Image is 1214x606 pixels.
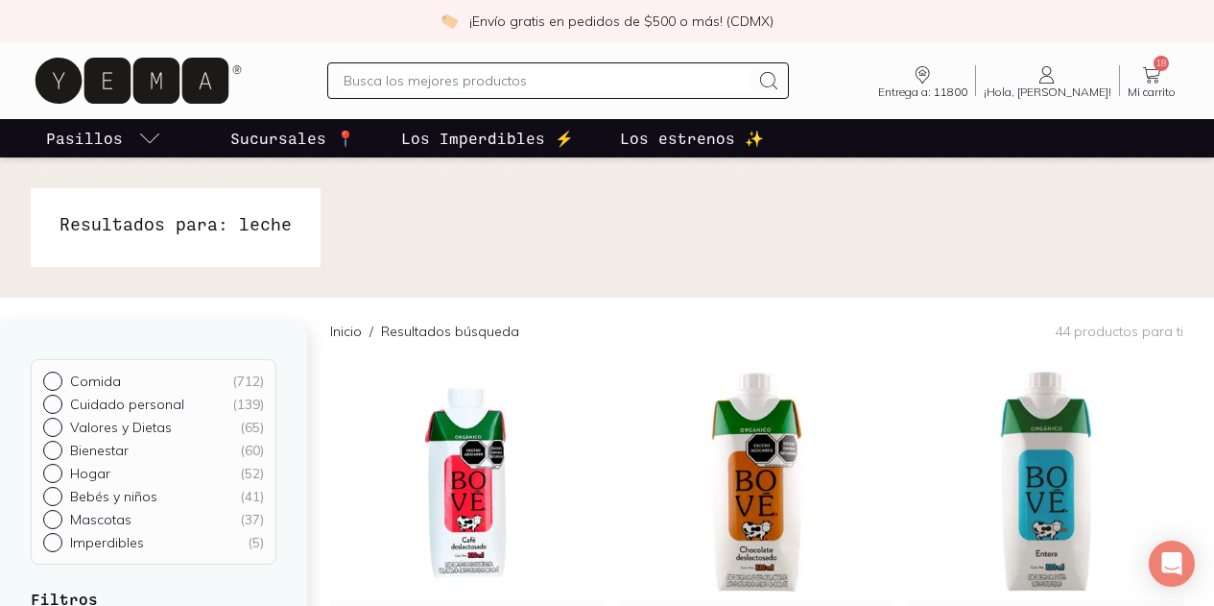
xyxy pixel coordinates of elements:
[620,364,894,600] img: Leche Mini Organica Choco Bove
[397,119,578,158] a: Los Imperdibles ⚡️
[878,86,967,98] span: Entrega a: 11800
[344,69,749,92] input: Busca los mejores productos
[232,373,264,390] div: ( 712 )
[46,127,123,150] p: Pasillos
[248,534,264,551] div: ( 5 )
[330,323,362,340] a: Inicio
[232,396,264,413] div: ( 139 )
[42,119,165,158] a: pasillo-todos-link
[240,419,264,436] div: ( 65 )
[70,465,110,482] p: Hogar
[70,534,144,551] p: Imperdibles
[70,488,157,505] p: Bebés y niños
[240,511,264,528] div: ( 37 )
[469,12,774,31] p: ¡Envío gratis en pedidos de $500 o más! (CDMX)
[70,373,121,390] p: Comida
[1120,63,1183,98] a: 18Mi carrito
[330,364,605,600] img: Leche Mini Organico Cafe Bove
[226,119,359,158] a: Sucursales 📍
[870,63,975,98] a: Entrega a: 11800
[70,442,129,459] p: Bienestar
[984,86,1111,98] span: ¡Hola, [PERSON_NAME]!
[976,63,1119,98] a: ¡Hola, [PERSON_NAME]!
[230,127,355,150] p: Sucursales 📍
[70,511,131,528] p: Mascotas
[1154,56,1169,71] span: 18
[70,396,184,413] p: Cuidado personal
[240,465,264,482] div: ( 52 )
[381,322,519,341] p: Resultados búsqueda
[440,12,458,30] img: check
[616,119,768,158] a: Los estrenos ✨
[240,442,264,459] div: ( 60 )
[70,419,172,436] p: Valores y Dietas
[1128,86,1176,98] span: Mi carrito
[1149,541,1195,587] div: Open Intercom Messenger
[401,127,574,150] p: Los Imperdibles ⚡️
[240,488,264,505] div: ( 41 )
[60,211,292,236] h1: Resultados para: leche
[362,322,381,341] span: /
[620,127,764,150] p: Los estrenos ✨
[909,364,1183,600] img: Leche Mini Organica Entera Bove
[1055,323,1183,340] p: 44 productos para ti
